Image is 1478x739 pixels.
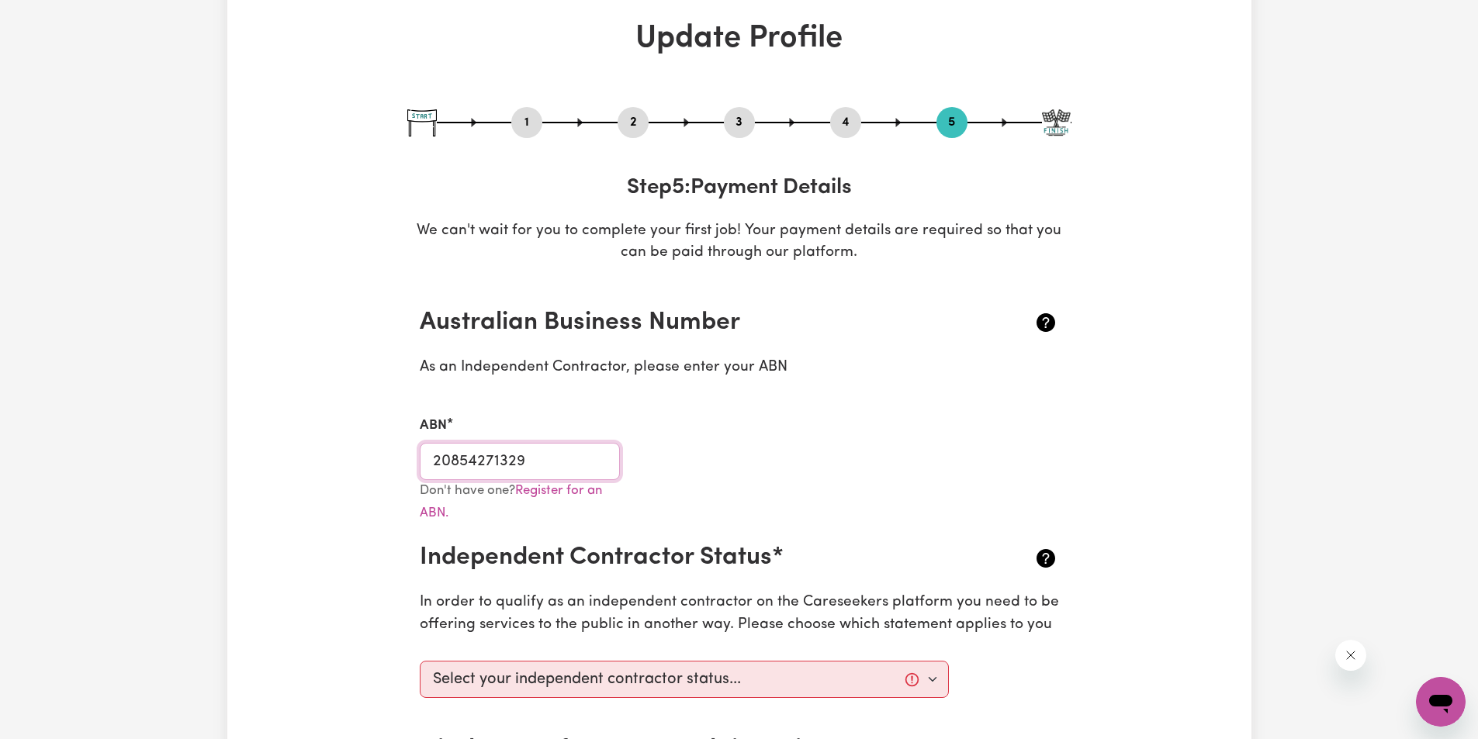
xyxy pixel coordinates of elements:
[9,11,94,23] span: Need any help?
[830,112,861,133] button: Go to step 4
[618,112,649,133] button: Go to step 2
[936,112,967,133] button: Go to step 5
[420,308,953,337] h2: Australian Business Number
[420,416,447,436] label: ABN
[420,543,953,572] h2: Independent Contractor Status*
[407,220,1071,265] p: We can't wait for you to complete your first job! Your payment details are required so that you c...
[420,592,1059,637] p: In order to qualify as an independent contractor on the Careseekers platform you need to be offer...
[1416,677,1466,727] iframe: Button to launch messaging window
[724,112,755,133] button: Go to step 3
[1335,640,1366,671] iframe: Close message
[420,357,1059,379] p: As an Independent Contractor, please enter your ABN
[511,112,542,133] button: Go to step 1
[420,443,621,480] input: e.g. 51 824 753 556
[420,484,602,520] a: Register for an ABN.
[420,484,602,520] small: Don't have one?
[407,20,1071,57] h1: Update Profile
[407,175,1071,202] h3: Step 5 : Payment Details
